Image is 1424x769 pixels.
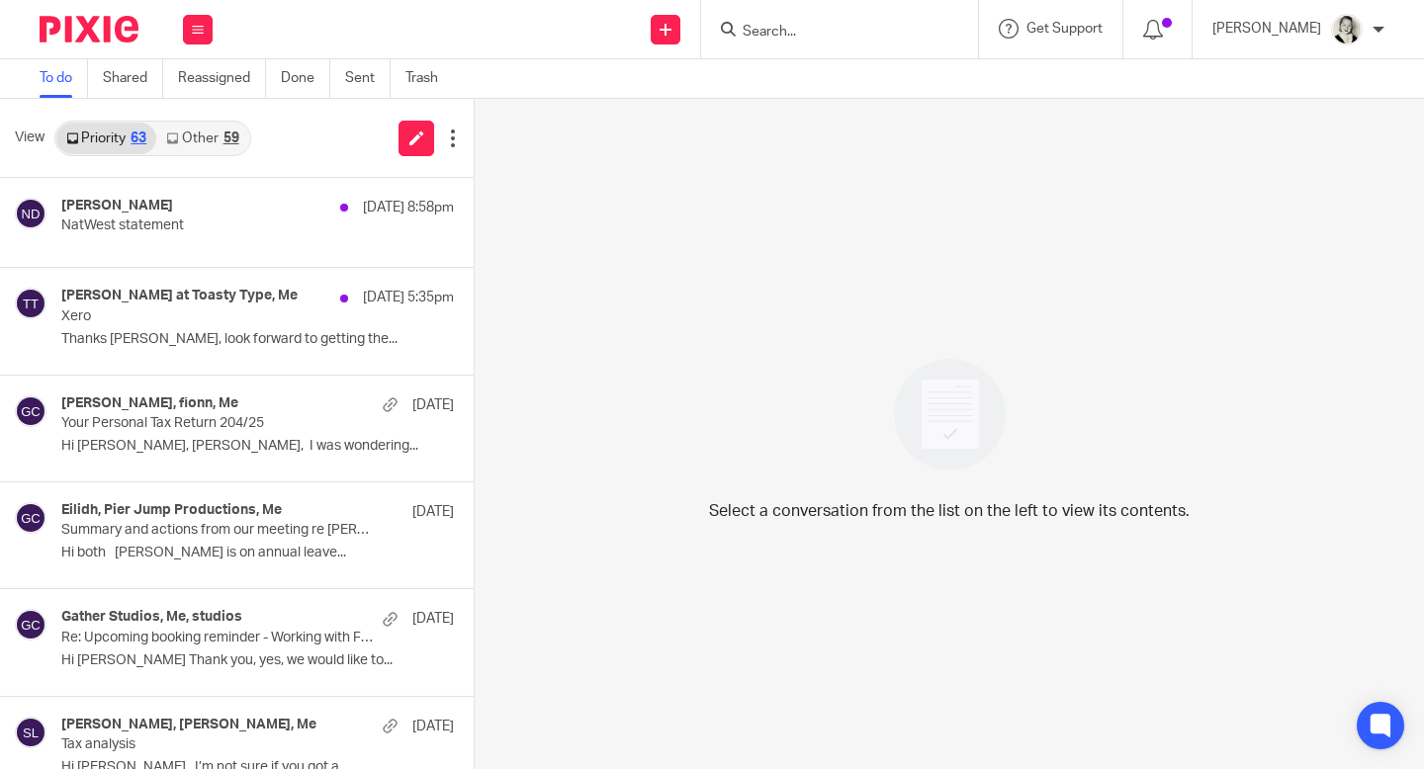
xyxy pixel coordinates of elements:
a: Shared [103,59,163,98]
img: svg%3E [15,502,46,534]
input: Search [741,24,919,42]
img: image [881,346,1019,483]
div: 59 [223,131,239,145]
p: [DATE] [412,609,454,629]
h4: [PERSON_NAME] at Toasty Type, Me [61,288,298,304]
p: [DATE] 8:58pm [363,198,454,217]
a: Priority63 [56,123,156,154]
p: [DATE] [412,395,454,415]
p: [DATE] 5:35pm [363,288,454,307]
p: Hi both [PERSON_NAME] is on annual leave... [61,545,454,561]
h4: [PERSON_NAME] [61,198,173,214]
h4: Eilidh, Pier Jump Productions, Me [61,502,282,519]
img: svg%3E [15,717,46,748]
p: Select a conversation from the list on the left to view its contents. [709,499,1190,523]
a: To do [40,59,88,98]
img: svg%3E [15,198,46,229]
img: svg%3E [15,395,46,427]
p: Xero [61,308,376,325]
p: [DATE] [412,717,454,736]
a: Trash [405,59,453,98]
p: [DATE] [412,502,454,522]
img: svg%3E [15,609,46,641]
img: svg%3E [15,288,46,319]
p: NatWest statement [61,217,376,234]
p: [PERSON_NAME] [1212,19,1321,39]
a: Other59 [156,123,248,154]
a: Done [281,59,330,98]
img: DA590EE6-2184-4DF2-A25D-D99FB904303F_1_201_a.jpeg [1331,14,1363,45]
p: Summary and actions from our meeting re [PERSON_NAME]'s new job [61,522,376,539]
h4: Gather Studios, Me, studios [61,609,242,626]
img: Pixie [40,16,138,43]
h4: [PERSON_NAME], [PERSON_NAME], Me [61,717,316,733]
span: Get Support [1026,22,1103,36]
span: View [15,128,44,148]
p: Hi [PERSON_NAME], [PERSON_NAME], I was wondering... [61,438,454,455]
p: Thanks [PERSON_NAME], look forward to getting the... [61,331,454,348]
p: Your Personal Tax Return 204/25 [61,415,376,432]
div: 63 [131,131,146,145]
p: Re: Upcoming booking reminder - Working with Fearless Financials - Initial Call [61,630,376,646]
a: Sent [345,59,391,98]
p: Tax analysis [61,736,376,753]
a: Reassigned [178,59,266,98]
h4: [PERSON_NAME], fionn, Me [61,395,238,412]
p: Hi [PERSON_NAME] Thank you, yes, we would like to... [61,652,454,669]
